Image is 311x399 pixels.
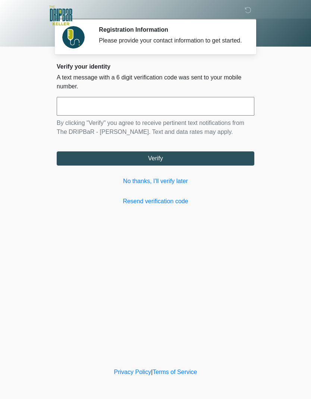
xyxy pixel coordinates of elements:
a: Privacy Policy [114,369,151,375]
a: | [151,369,153,375]
img: The DRIPBaR - Keller Logo [49,6,72,25]
a: No thanks, I'll verify later [57,177,254,186]
p: By clicking "Verify" you agree to receive pertinent text notifications from The DRIPBaR - [PERSON... [57,119,254,136]
p: A text message with a 6 digit verification code was sent to your mobile number. [57,73,254,91]
div: Please provide your contact information to get started. [99,36,243,45]
h2: Verify your identity [57,63,254,70]
img: Agent Avatar [62,26,85,48]
a: Resend verification code [57,197,254,206]
button: Verify [57,151,254,166]
a: Terms of Service [153,369,197,375]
